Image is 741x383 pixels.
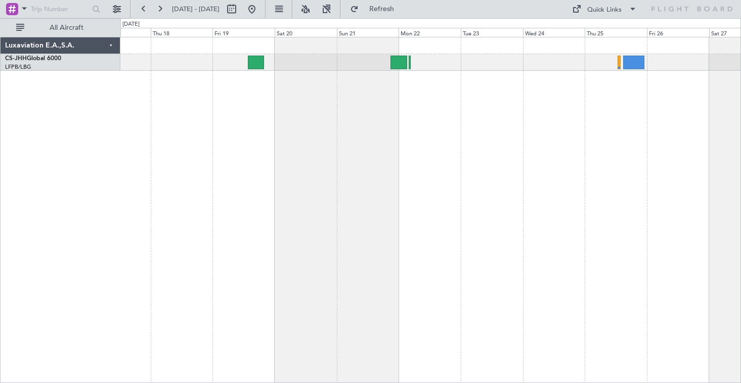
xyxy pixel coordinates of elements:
div: Mon 22 [399,28,461,37]
button: Quick Links [567,1,642,17]
div: [DATE] [122,20,140,29]
div: Fri 19 [212,28,275,37]
div: Thu 25 [585,28,647,37]
div: Thu 18 [151,28,213,37]
a: CS-JHHGlobal 6000 [5,56,61,62]
a: LFPB/LBG [5,63,31,71]
button: All Aircraft [11,20,110,36]
div: Sat 20 [275,28,337,37]
div: Quick Links [587,5,622,15]
button: Refresh [345,1,406,17]
div: Sun 21 [337,28,399,37]
div: Fri 26 [647,28,709,37]
input: Trip Number [31,2,89,17]
span: Refresh [361,6,403,13]
div: Wed 24 [523,28,585,37]
span: [DATE] - [DATE] [172,5,220,14]
span: All Aircraft [26,24,107,31]
div: Tue 23 [461,28,523,37]
span: CS-JHH [5,56,27,62]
